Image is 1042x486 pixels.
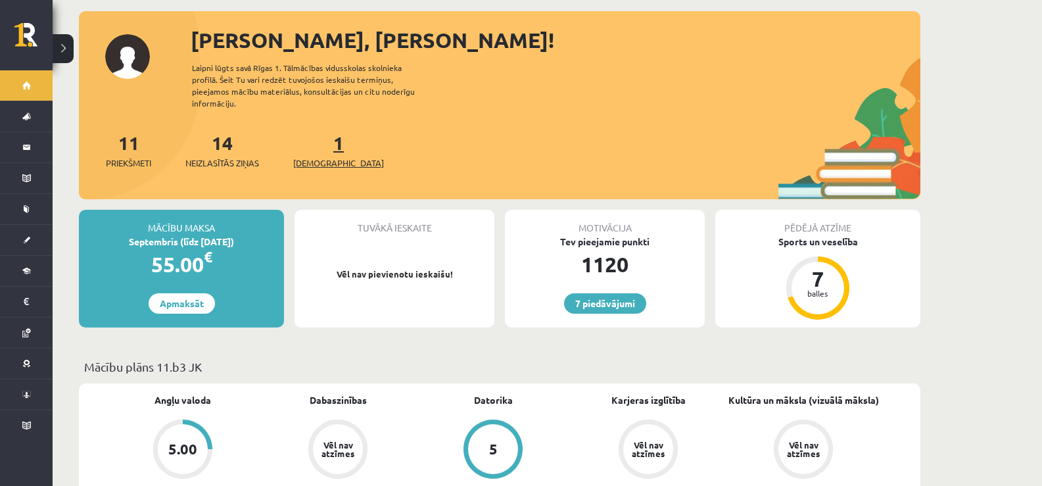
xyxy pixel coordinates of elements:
[715,235,920,249] div: Sports un veselība
[798,289,838,297] div: balles
[149,293,215,314] a: Apmaksāt
[185,157,259,170] span: Neizlasītās ziņas
[726,420,881,481] a: Vēl nav atzīmes
[204,247,212,266] span: €
[505,210,705,235] div: Motivācija
[79,235,284,249] div: Septembris (līdz [DATE])
[154,393,211,407] a: Angļu valoda
[798,268,838,289] div: 7
[489,442,498,456] div: 5
[728,393,879,407] a: Kultūra un māksla (vizuālā māksla)
[84,358,915,376] p: Mācību plāns 11.b3 JK
[14,23,53,56] a: Rīgas 1. Tālmācības vidusskola
[505,235,705,249] div: Tev pieejamie punkti
[611,393,686,407] a: Karjeras izglītība
[505,249,705,280] div: 1120
[79,210,284,235] div: Mācību maksa
[293,131,384,170] a: 1[DEMOGRAPHIC_DATA]
[564,293,646,314] a: 7 piedāvājumi
[630,441,667,458] div: Vēl nav atzīmes
[293,157,384,170] span: [DEMOGRAPHIC_DATA]
[301,268,488,281] p: Vēl nav pievienotu ieskaišu!
[192,62,438,109] div: Laipni lūgts savā Rīgas 1. Tālmācības vidusskolas skolnieka profilā. Šeit Tu vari redzēt tuvojošo...
[106,131,151,170] a: 11Priekšmeti
[295,210,494,235] div: Tuvākā ieskaite
[106,157,151,170] span: Priekšmeti
[260,420,415,481] a: Vēl nav atzīmes
[185,131,259,170] a: 14Neizlasītās ziņas
[105,420,260,481] a: 5.00
[310,393,367,407] a: Dabaszinības
[168,442,197,456] div: 5.00
[715,210,920,235] div: Pēdējā atzīme
[320,441,356,458] div: Vēl nav atzīmes
[79,249,284,280] div: 55.00
[785,441,822,458] div: Vēl nav atzīmes
[571,420,726,481] a: Vēl nav atzīmes
[715,235,920,322] a: Sports un veselība 7 balles
[415,420,571,481] a: 5
[191,24,920,56] div: [PERSON_NAME], [PERSON_NAME]!
[474,393,513,407] a: Datorika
